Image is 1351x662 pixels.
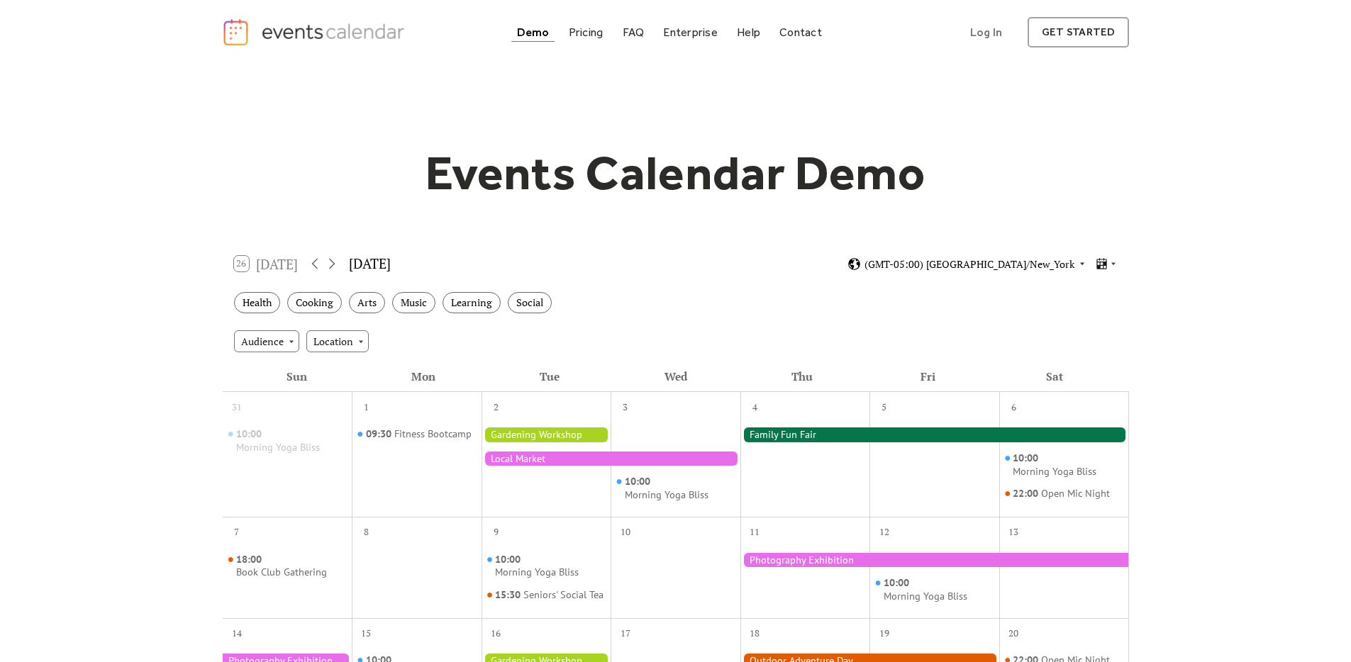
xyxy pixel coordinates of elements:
a: Enterprise [657,23,723,42]
div: FAQ [623,28,645,36]
div: Pricing [569,28,604,36]
div: Enterprise [663,28,717,36]
h1: Events Calendar Demo [404,144,948,202]
a: Pricing [563,23,609,42]
div: Help [737,28,760,36]
a: Demo [511,23,555,42]
a: home [222,18,409,47]
div: Demo [517,28,550,36]
a: Log In [956,17,1016,47]
a: Help [731,23,766,42]
a: Contact [774,23,828,42]
a: get started [1028,17,1129,47]
a: FAQ [617,23,650,42]
div: Contact [779,28,822,36]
